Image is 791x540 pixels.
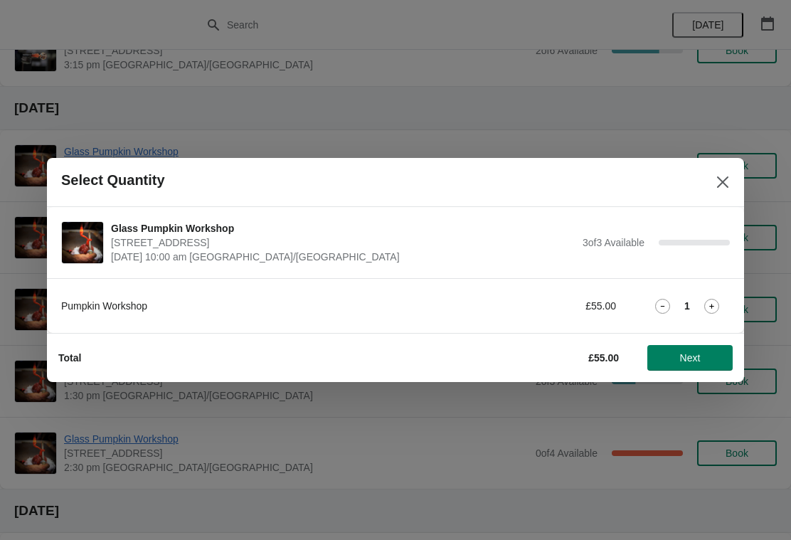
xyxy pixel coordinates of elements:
[111,250,575,264] span: [DATE] 10:00 am [GEOGRAPHIC_DATA]/[GEOGRAPHIC_DATA]
[647,345,733,371] button: Next
[61,299,456,313] div: Pumpkin Workshop
[111,235,575,250] span: [STREET_ADDRESS]
[111,221,575,235] span: Glass Pumpkin Workshop
[684,299,690,313] strong: 1
[58,352,81,364] strong: Total
[61,172,165,189] h2: Select Quantity
[484,299,616,313] div: £55.00
[588,352,619,364] strong: £55.00
[62,222,103,263] img: Glass Pumpkin Workshop | Cumbria Crystal, Canal Street, Ulverston LA12 7LB, UK | October 26 | 10:...
[710,169,736,195] button: Close
[583,237,644,248] span: 3 of 3 Available
[680,352,701,364] span: Next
